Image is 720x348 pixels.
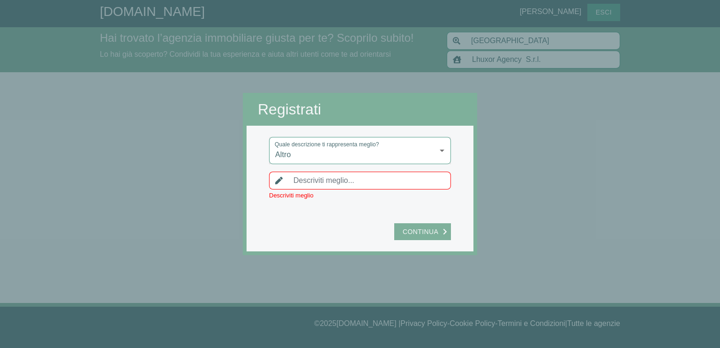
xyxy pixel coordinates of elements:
[269,192,314,199] span: Descriviti meglio
[398,226,443,238] span: Continua
[394,223,451,241] button: Continua
[269,137,451,164] div: Altro
[258,100,462,118] h2: Registrati
[288,172,451,189] input: Descriviti meglio...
